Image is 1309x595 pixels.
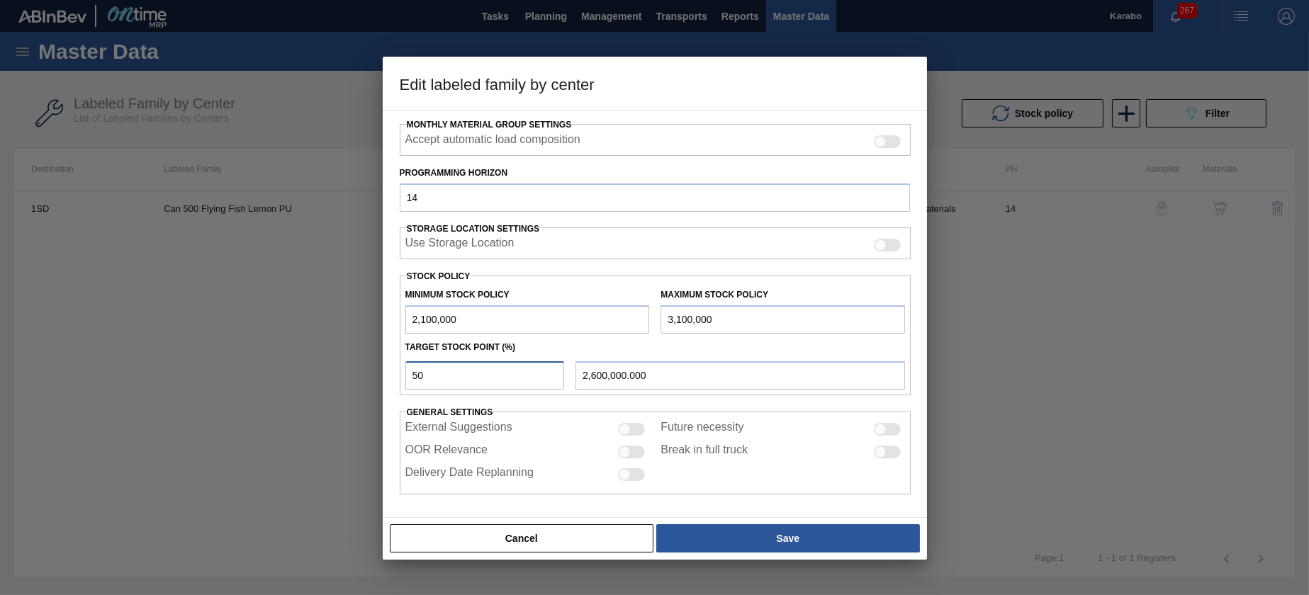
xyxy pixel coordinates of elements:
[390,524,654,552] button: Cancel
[405,443,488,460] label: OOR Relevance
[405,133,580,150] label: Accept automatic load composition
[407,407,493,417] span: General settings
[405,290,510,300] label: Minimum Stock Policy
[656,524,919,552] button: Save
[661,290,768,300] label: Maximum Stock Policy
[405,466,534,483] label: Delivery Date Replanning
[405,342,516,352] label: Target Stock Point (%)
[405,237,515,254] label: When enabled, the system will display stocks from different storage locations.
[383,57,927,110] h3: Edit labeled family by center
[407,120,572,130] span: Monthly Material Group Settings
[407,224,540,234] span: Storage Location Settings
[661,421,743,438] label: Future necessity
[400,163,910,183] label: Programming Horizon
[661,443,748,460] label: Break in full truck
[407,271,471,281] label: Stock Policy
[405,421,512,438] label: External Suggestions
